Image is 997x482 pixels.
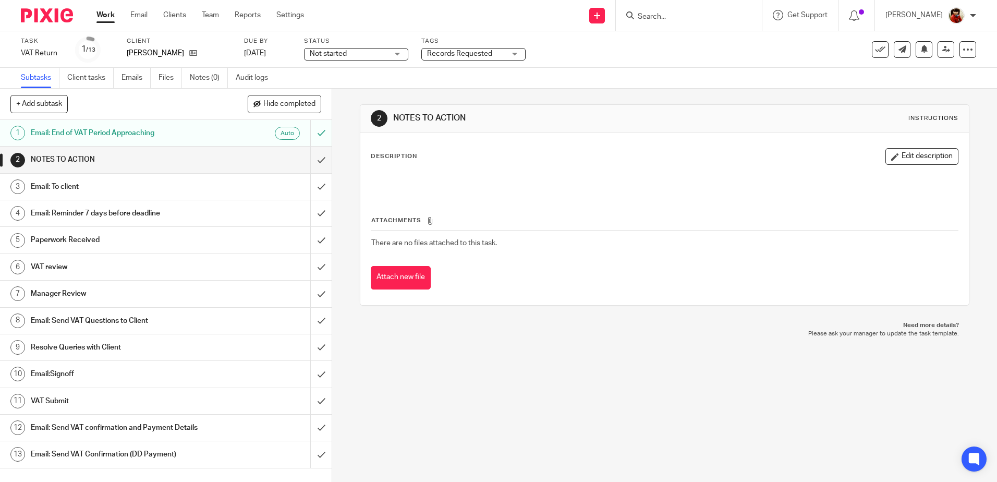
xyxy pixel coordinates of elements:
label: Client [127,37,231,45]
a: Email [130,10,148,20]
input: Search [637,13,731,22]
p: [PERSON_NAME] [885,10,943,20]
label: Tags [421,37,526,45]
div: 12 [10,420,25,435]
div: 2 [371,110,387,127]
span: Records Requested [427,50,492,57]
h1: Email: Send VAT confirmation and Payment Details [31,420,210,436]
span: Not started [310,50,347,57]
a: Reports [235,10,261,20]
a: Clients [163,10,186,20]
span: There are no files attached to this task. [371,239,497,247]
div: VAT Return [21,48,63,58]
a: Work [96,10,115,20]
div: 10 [10,367,25,381]
span: Get Support [787,11,828,19]
div: 11 [10,394,25,408]
div: Instructions [908,114,958,123]
div: 9 [10,340,25,355]
div: 13 [10,447,25,462]
h1: Email: End of VAT Period Approaching [31,125,210,141]
h1: Email: Send VAT Confirmation (DD Payment) [31,447,210,462]
div: 4 [10,206,25,221]
div: 7 [10,286,25,301]
a: Settings [276,10,304,20]
div: 1 [81,43,95,55]
h1: Email:Signoff [31,366,210,382]
div: 8 [10,314,25,328]
label: Due by [244,37,291,45]
p: Description [371,152,417,161]
a: Audit logs [236,68,276,88]
div: 2 [10,153,25,167]
a: Subtasks [21,68,59,88]
h1: Email: Reminder 7 days before deadline [31,206,210,221]
a: Emails [121,68,151,88]
div: Auto [275,127,300,140]
img: Pixie [21,8,73,22]
button: Edit description [885,148,958,165]
button: + Add subtask [10,95,68,113]
div: 5 [10,233,25,248]
label: Task [21,37,63,45]
a: Notes (0) [190,68,228,88]
a: Client tasks [67,68,114,88]
a: Files [159,68,182,88]
h1: VAT review [31,259,210,275]
div: 6 [10,260,25,274]
h1: NOTES TO ACTION [393,113,687,124]
button: Hide completed [248,95,321,113]
p: Need more details? [370,321,958,330]
a: Team [202,10,219,20]
img: Phil%20Baby%20pictures%20(3).JPG [948,7,965,24]
span: [DATE] [244,50,266,57]
label: Status [304,37,408,45]
div: 1 [10,126,25,140]
h1: NOTES TO ACTION [31,152,210,167]
p: [PERSON_NAME] [127,48,184,58]
small: /13 [86,47,95,53]
h1: Paperwork Received [31,232,210,248]
h1: Email: To client [31,179,210,195]
h1: Resolve Queries with Client [31,340,210,355]
h1: Manager Review [31,286,210,302]
div: 3 [10,179,25,194]
p: Please ask your manager to update the task template. [370,330,958,338]
span: Attachments [371,218,421,223]
button: Attach new file [371,266,431,290]
span: Hide completed [263,100,315,109]
h1: Email: Send VAT Questions to Client [31,313,210,329]
h1: VAT Submit [31,393,210,409]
